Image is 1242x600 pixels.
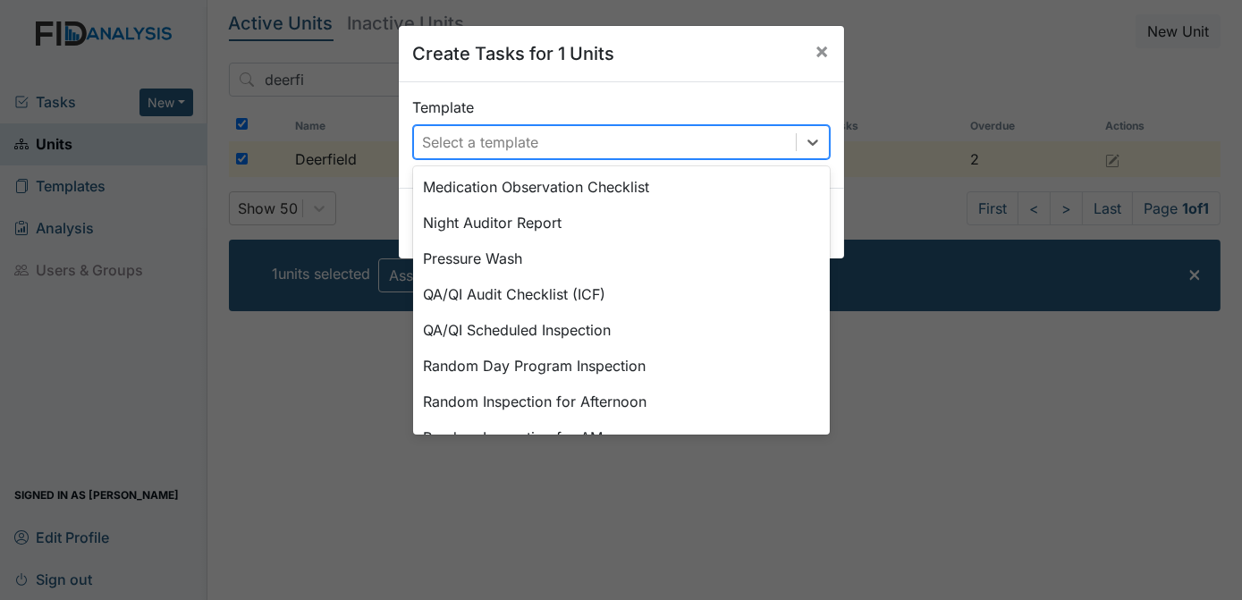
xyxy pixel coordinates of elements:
span: × [815,38,830,63]
h5: Create Tasks for 1 Units [413,40,615,67]
div: Random Day Program Inspection [413,348,830,384]
div: Random Inspection for AM [413,419,830,455]
div: Select a template [423,131,539,153]
div: Pressure Wash [413,241,830,276]
div: QA/QI Audit Checklist (ICF) [413,276,830,312]
div: Random Inspection for Afternoon [413,384,830,419]
button: Close [801,26,844,76]
div: Medication Observation Checklist [413,169,830,205]
div: Night Auditor Report [413,205,830,241]
div: QA/QI Scheduled Inspection [413,312,830,348]
label: Template [413,97,475,118]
